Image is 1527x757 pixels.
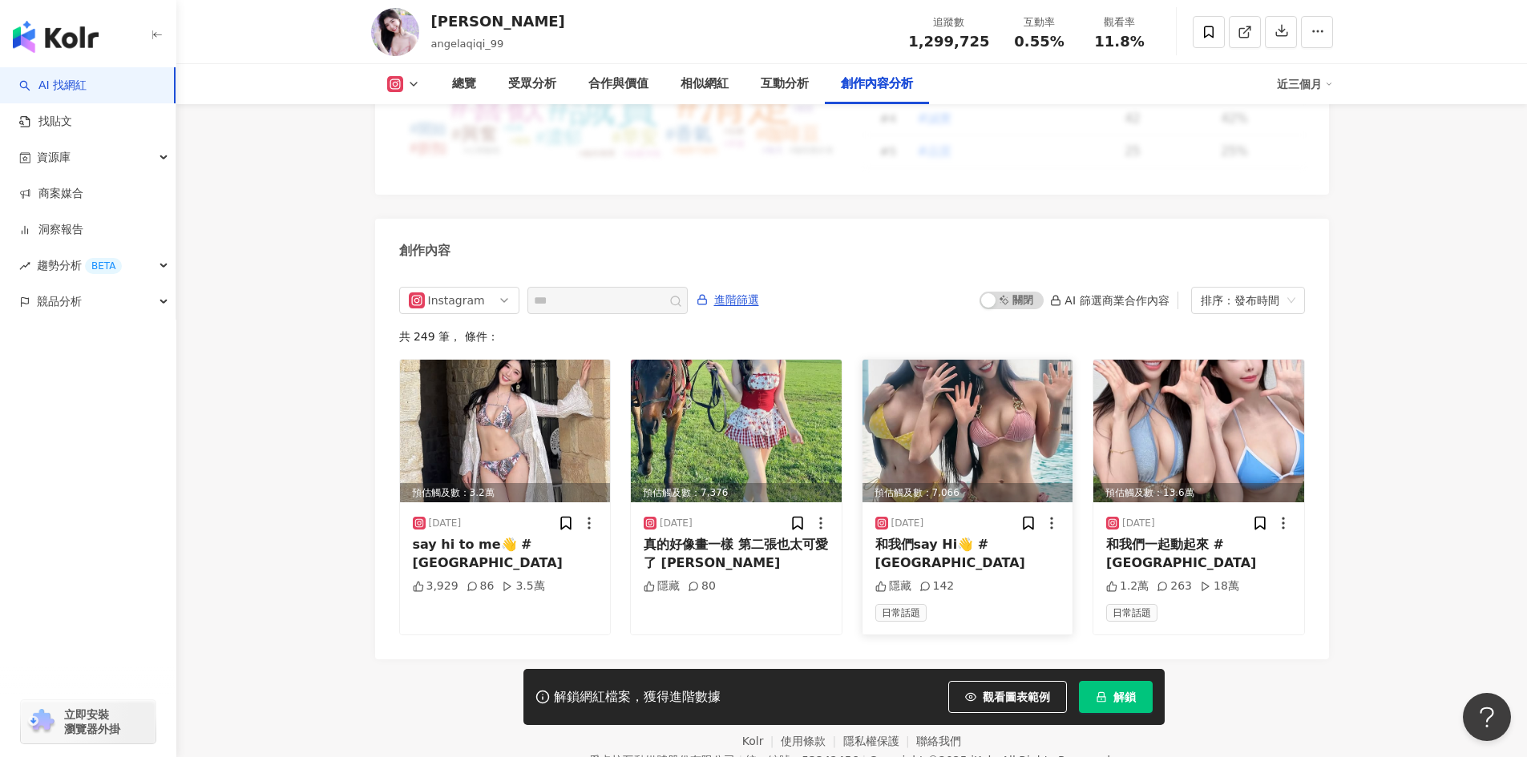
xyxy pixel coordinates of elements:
div: 共 249 筆 ， 條件： [399,330,1305,343]
div: [DATE] [429,517,462,530]
span: 競品分析 [37,284,82,320]
div: BETA [85,258,122,274]
div: 近三個月 [1277,71,1333,97]
div: 總覽 [452,74,476,94]
div: 18萬 [1200,578,1239,594]
a: 洞察報告 [19,222,83,238]
div: 受眾分析 [508,74,556,94]
span: 解鎖 [1113,691,1136,703]
span: 趨勢分析 [37,248,122,284]
div: post-image預估觸及數：7,376 [631,360,842,502]
div: 隱藏 [875,578,911,594]
div: 預估觸及數：7,376 [631,483,842,503]
div: post-image預估觸及數：7,066 [862,360,1073,502]
img: post-image [862,360,1073,502]
a: 找貼文 [19,114,72,130]
div: 互動率 [1009,14,1070,30]
img: post-image [631,360,842,502]
span: lock [1096,691,1107,703]
div: 追蹤數 [908,14,989,30]
a: 使用條款 [781,735,843,747]
span: rise [19,260,30,272]
img: chrome extension [26,709,57,735]
div: 創作內容 [399,242,450,260]
span: angelaqiqi_99 [431,38,504,50]
div: [PERSON_NAME] [431,11,565,31]
a: Kolr [742,735,781,747]
div: 3.5萬 [502,578,544,594]
span: 資源庫 [37,139,71,175]
div: 觀看率 [1089,14,1150,30]
a: searchAI 找網紅 [19,78,87,94]
div: 1.2萬 [1106,578,1149,594]
div: 263 [1157,578,1192,594]
img: logo [13,21,99,53]
span: 1,299,725 [908,33,989,50]
div: say hi to me👋 #[GEOGRAPHIC_DATA] [413,536,598,572]
a: chrome extension立即安裝 瀏覽器外掛 [21,700,156,743]
div: 預估觸及數：7,066 [862,483,1073,503]
div: 80 [688,578,716,594]
div: AI 篩選商業合作內容 [1050,294,1169,307]
div: [DATE] [660,517,693,530]
div: 142 [919,578,955,594]
button: 觀看圖表範例 [948,681,1067,713]
div: post-image預估觸及數：3.2萬 [400,360,611,502]
div: 互動分析 [761,74,809,94]
a: 商案媒合 [19,186,83,202]
div: 合作與價值 [588,74,648,94]
div: [DATE] [891,517,924,530]
div: 3,929 [413,578,459,594]
span: 日常話題 [1106,604,1157,622]
div: Instagram [428,288,480,313]
a: 隱私權保護 [843,735,917,747]
img: post-image [1093,360,1304,502]
div: 預估觸及數：13.6萬 [1093,483,1304,503]
div: 86 [467,578,495,594]
img: post-image [400,360,611,502]
span: 11.8% [1094,34,1144,50]
div: 解鎖網紅檔案，獲得進階數據 [554,689,721,706]
span: 日常話題 [875,604,927,622]
span: 0.55% [1014,34,1064,50]
span: 進階篩選 [714,288,759,313]
button: 解鎖 [1079,681,1153,713]
div: [DATE] [1122,517,1155,530]
div: 相似網紅 [681,74,729,94]
span: 立即安裝 瀏覽器外掛 [64,707,120,736]
div: post-image預估觸及數：13.6萬 [1093,360,1304,502]
a: 聯絡我們 [916,735,961,747]
div: 排序：發布時間 [1201,288,1281,313]
span: 觀看圖表範例 [983,691,1050,703]
div: 和我們say Hi👋 #[GEOGRAPHIC_DATA] [875,536,1060,572]
button: 進階篩選 [696,287,760,312]
div: 和我們一起動起來 #[GEOGRAPHIC_DATA] [1106,536,1291,572]
div: 預估觸及數：3.2萬 [400,483,611,503]
img: KOL Avatar [371,8,419,56]
div: 創作內容分析 [841,74,913,94]
div: 真的好像畫一樣 第二張也太可愛了 [PERSON_NAME] [644,536,829,572]
div: 隱藏 [644,578,680,594]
